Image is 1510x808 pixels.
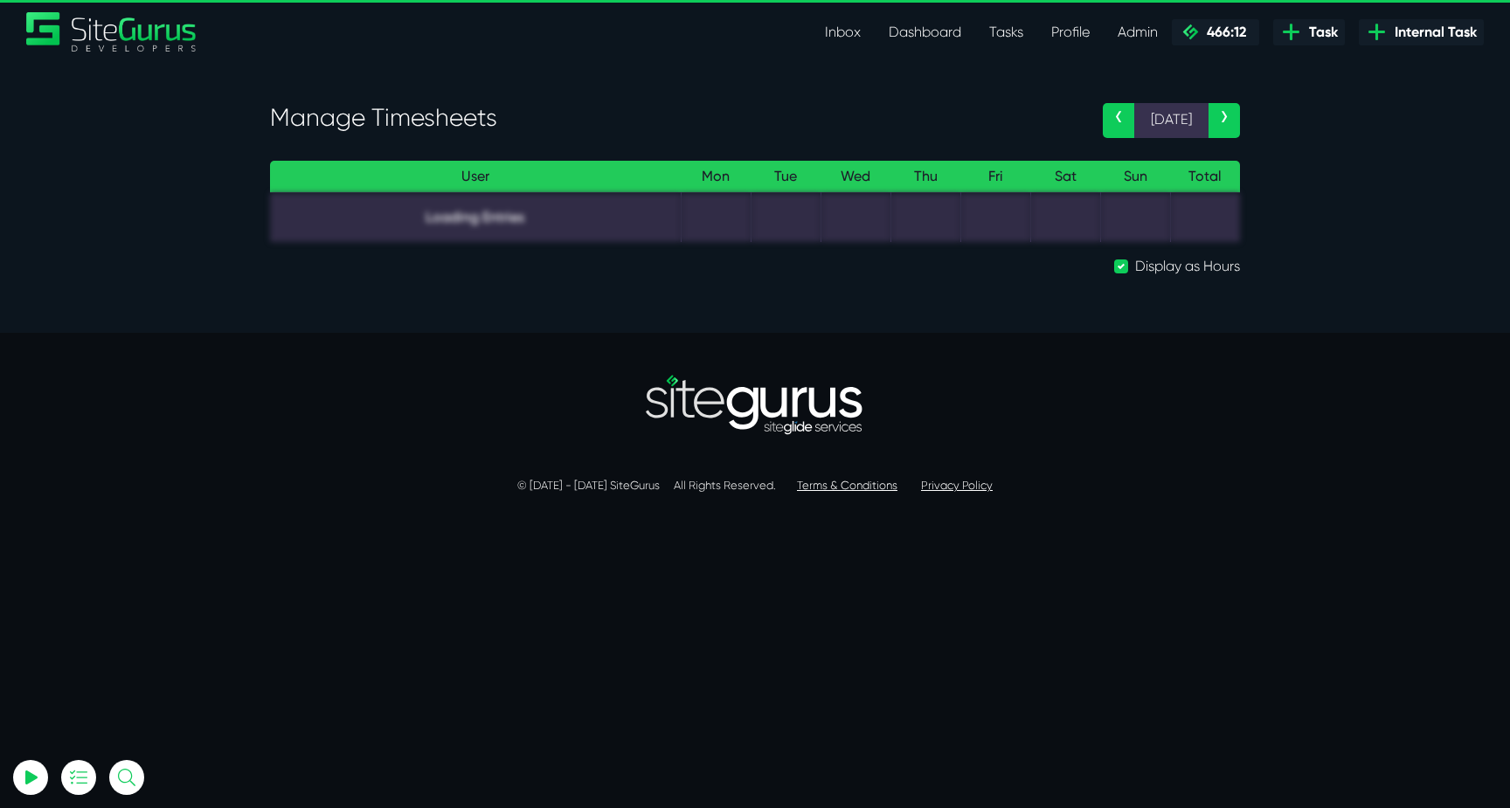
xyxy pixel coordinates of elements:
[1170,161,1240,193] th: Total
[681,161,751,193] th: Mon
[890,161,960,193] th: Thu
[751,161,821,193] th: Tue
[960,161,1030,193] th: Fri
[270,161,681,193] th: User
[821,161,890,193] th: Wed
[1134,103,1209,138] span: [DATE]
[811,15,875,50] a: Inbox
[921,479,993,492] a: Privacy Policy
[270,192,681,242] td: Loading Entries
[1100,161,1170,193] th: Sun
[1030,161,1100,193] th: Sat
[1359,19,1484,45] a: Internal Task
[1172,19,1259,45] a: 466:12
[1200,24,1246,40] span: 466:12
[1104,15,1172,50] a: Admin
[26,12,197,52] a: SiteGurus
[1302,22,1338,43] span: Task
[975,15,1037,50] a: Tasks
[1388,22,1477,43] span: Internal Task
[1037,15,1104,50] a: Profile
[1209,103,1240,138] a: ›
[270,103,1077,133] h3: Manage Timesheets
[1103,103,1134,138] a: ‹
[1135,256,1240,277] label: Display as Hours
[1273,19,1345,45] a: Task
[270,477,1240,494] p: © [DATE] - [DATE] SiteGurus All Rights Reserved.
[797,479,897,492] a: Terms & Conditions
[26,12,197,52] img: Sitegurus Logo
[875,15,975,50] a: Dashboard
